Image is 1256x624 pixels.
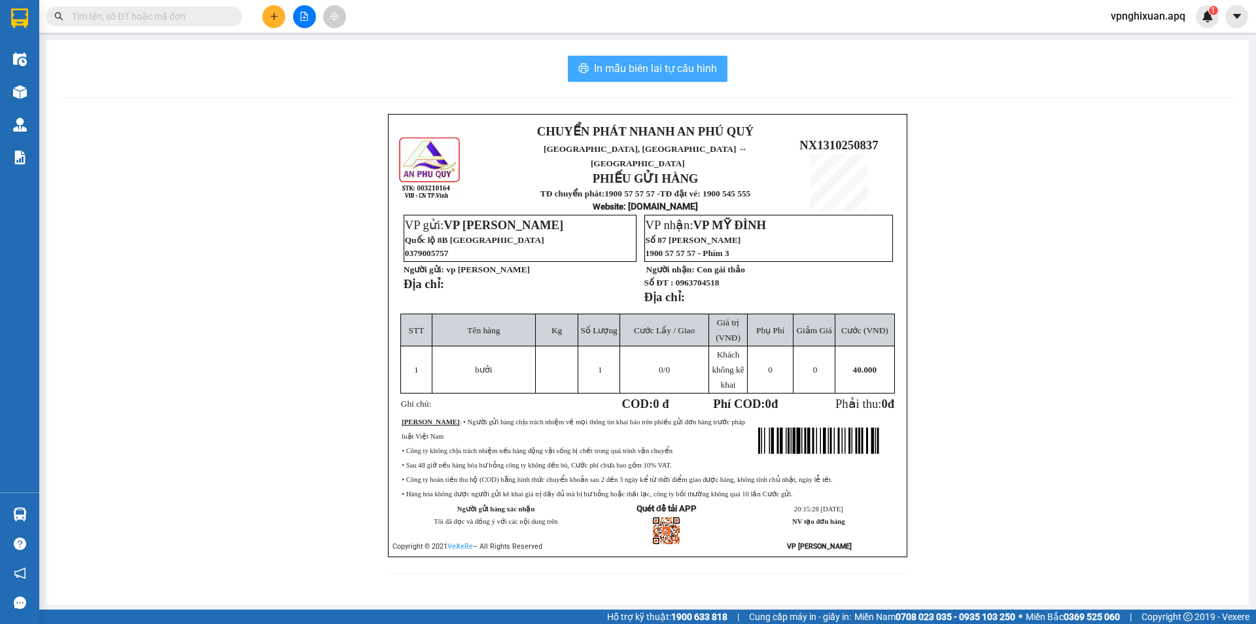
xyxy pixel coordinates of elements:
[13,85,27,99] img: warehouse-icon
[13,151,27,164] img: solution-icon
[646,218,767,232] span: VP nhận:
[404,277,444,291] strong: Địa chỉ:
[13,118,27,132] img: warehouse-icon
[446,265,530,274] span: vp [PERSON_NAME]
[13,52,27,66] img: warehouse-icon
[11,9,28,28] img: logo-vxr
[13,507,27,521] img: warehouse-icon
[644,278,674,287] strong: Số ĐT :
[300,12,309,21] span: file-add
[402,490,793,498] span: • Hàng hóa không được người gửi kê khai giá trị đầy đủ mà bị hư hỏng hoặc thất lạc, công ty bồi t...
[598,365,602,375] span: 1
[405,248,449,258] span: 0379005757
[14,538,26,550] span: question-circle
[402,476,832,483] span: • Công ty hoàn tiền thu hộ (COD) bằng hình thức chuyển khoản sau 2 đến 3 ngày kể từ thời điểm gia...
[54,12,63,21] span: search
[853,365,877,375] span: 40.000
[716,318,741,342] span: Giá trị (VNĐ)
[262,5,285,28] button: plus
[593,202,623,211] span: Website
[402,418,459,426] strong: [PERSON_NAME]
[749,610,851,624] span: Cung cấp máy in - giấy in:
[634,325,695,335] span: Cước Lấy / Giao
[270,12,279,21] span: plus
[581,325,618,335] span: Số Lượng
[1209,6,1218,15] sup: 1
[737,610,739,624] span: |
[646,265,695,274] strong: Người nhận:
[799,138,878,152] span: NX1310250837
[398,136,462,200] img: logo
[756,325,784,335] span: Phụ Phí
[813,365,818,375] span: 0
[405,235,544,245] span: Quốc lộ 8B [GEOGRAPHIC_DATA]
[444,218,563,232] span: VP [PERSON_NAME]
[659,365,670,375] span: /0
[768,365,773,375] span: 0
[854,610,1015,624] span: Miền Nam
[1211,6,1215,15] span: 1
[676,278,720,287] span: 0963704518
[568,56,727,82] button: printerIn mẫu biên lai tự cấu hình
[622,397,669,411] strong: COD:
[712,350,744,390] span: Khách không kê khai
[637,504,697,513] strong: Quét để tải APP
[835,397,894,411] span: Phải thu:
[644,290,685,304] strong: Địa chỉ:
[544,144,747,168] span: [GEOGRAPHIC_DATA], [GEOGRAPHIC_DATA] ↔ [GEOGRAPHIC_DATA]
[794,505,843,513] span: 20:15:28 [DATE]
[392,542,542,551] span: Copyright © 2021 – All Rights Reserved
[646,235,741,245] span: Số 87 [PERSON_NAME]
[475,365,492,375] span: bưởi
[414,365,419,375] span: 1
[457,505,535,513] strong: Người gửi hàng xác nhận
[14,596,26,609] span: message
[604,189,659,198] strong: 1900 57 57 57 -
[607,610,727,624] span: Hỗ trợ kỹ thuật:
[1130,610,1132,624] span: |
[594,60,717,77] span: In mẫu biên lai tự cấu hình
[653,397,669,411] span: 0 đ
[646,248,729,258] span: 1900 57 57 57 - Phím 3
[593,172,699,185] strong: PHIẾU GỬI HÀNG
[293,5,316,28] button: file-add
[467,325,500,335] span: Tên hàng
[330,12,339,21] span: aim
[888,397,894,411] span: đ
[593,201,698,211] strong: : [DOMAIN_NAME]
[697,265,745,274] span: Con gái thảo
[537,124,754,138] strong: CHUYỂN PHÁT NHANH AN PHÚ QUÝ
[14,567,26,579] span: notification
[434,518,558,525] span: Tôi đã đọc và đồng ý với các nội dung trên
[787,542,852,551] strong: VP [PERSON_NAME]
[659,365,663,375] span: 0
[1019,614,1022,619] span: ⚪️
[1183,612,1193,621] span: copyright
[405,218,563,232] span: VP gửi:
[540,189,604,198] strong: TĐ chuyển phát:
[713,397,778,411] strong: Phí COD: đ
[402,462,671,469] span: • Sau 48 giờ nếu hàng hóa hư hỏng công ty không đền bù, Cước phí chưa bao gồm 10% VAT.
[409,325,425,335] span: STT
[578,63,589,75] span: printer
[1231,10,1243,22] span: caret-down
[1225,5,1248,28] button: caret-down
[72,9,226,24] input: Tìm tên, số ĐT hoặc mã đơn
[404,265,444,274] strong: Người gửi:
[401,399,431,409] span: Ghi chú:
[447,542,473,551] a: VeXeRe
[693,218,767,232] span: VP MỸ ĐÌNH
[671,612,727,622] strong: 1900 633 818
[896,612,1015,622] strong: 0708 023 035 - 0935 103 250
[841,325,888,335] span: Cước (VNĐ)
[796,325,831,335] span: Giảm Giá
[402,447,672,454] span: • Công ty không chịu trách nhiệm nếu hàng động vật sống bị chết trong quá trình vận chuyển
[1064,612,1120,622] strong: 0369 525 060
[660,189,751,198] strong: TĐ đặt vé: 1900 545 555
[792,518,845,525] strong: NV tạo đơn hàng
[765,397,771,411] span: 0
[1026,610,1120,624] span: Miền Bắc
[323,5,346,28] button: aim
[551,325,562,335] span: Kg
[881,397,887,411] span: 0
